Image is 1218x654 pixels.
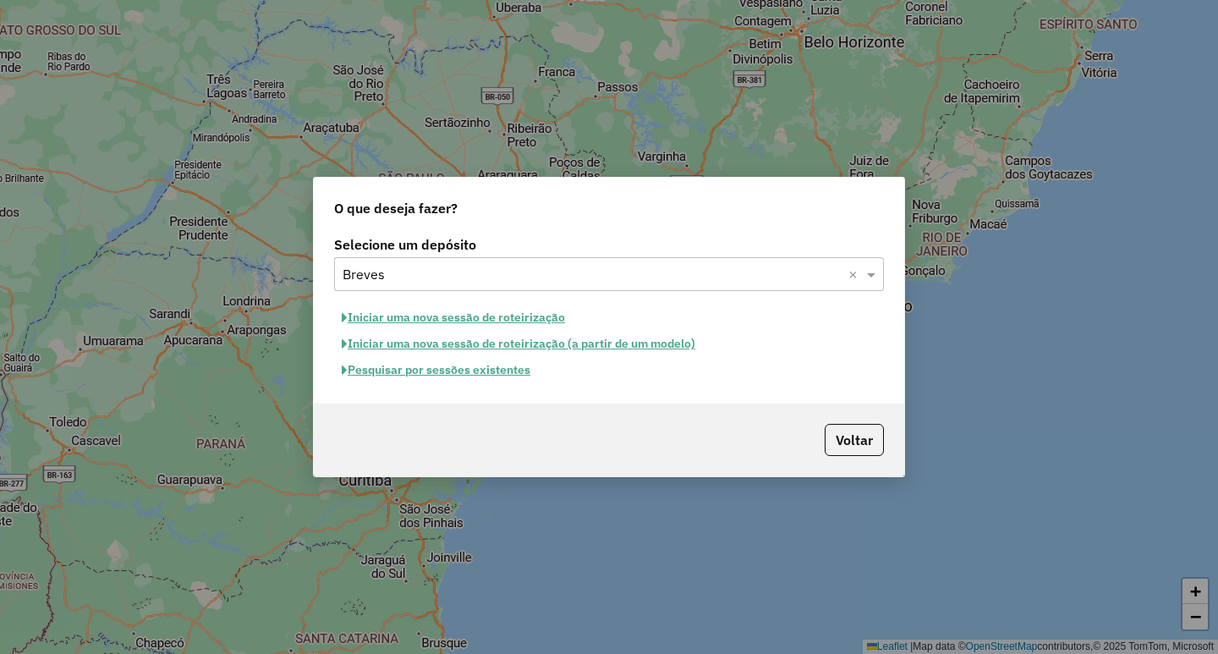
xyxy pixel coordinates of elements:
label: Selecione um depósito [334,234,884,255]
span: Clear all [848,264,863,284]
button: Iniciar uma nova sessão de roteirização (a partir de um modelo) [334,331,703,357]
button: Voltar [825,424,884,456]
span: O que deseja fazer? [334,198,458,218]
button: Pesquisar por sessões existentes [334,357,538,383]
button: Iniciar uma nova sessão de roteirização [334,305,573,331]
